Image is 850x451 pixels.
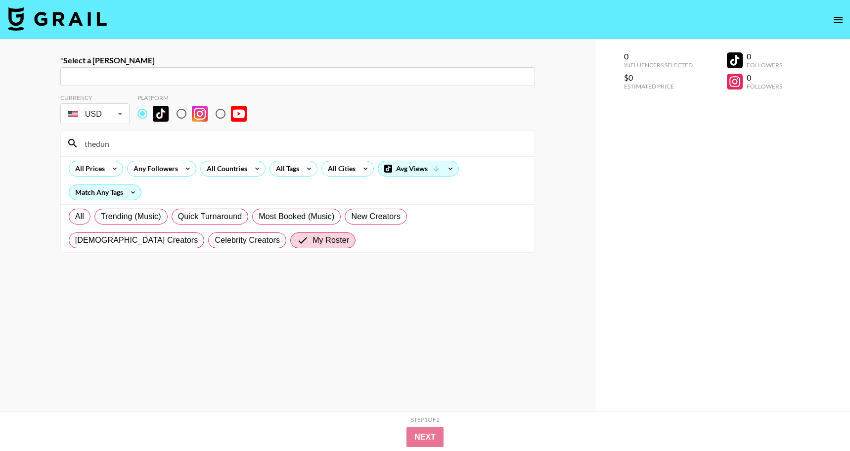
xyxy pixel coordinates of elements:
span: Trending (Music) [101,211,161,223]
div: Any Followers [128,161,180,176]
div: USD [62,105,128,123]
input: Search by User Name [79,135,529,151]
img: TikTok [153,106,169,122]
div: All Tags [270,161,301,176]
div: Avg Views [378,161,458,176]
span: Quick Turnaround [178,211,242,223]
div: 0 [624,51,693,61]
div: Followers [747,83,782,90]
button: Next [406,427,444,447]
div: Followers [747,61,782,69]
div: Influencers Selected [624,61,693,69]
div: Estimated Price [624,83,693,90]
div: Currency [60,94,130,101]
div: All Cities [322,161,358,176]
span: All [75,211,84,223]
div: All Countries [201,161,249,176]
div: 0 [747,51,782,61]
div: Platform [137,94,255,101]
div: Step 1 of 2 [411,416,440,423]
span: [DEMOGRAPHIC_DATA] Creators [75,234,198,246]
img: Grail Talent [8,7,107,31]
span: Celebrity Creators [215,234,280,246]
span: Most Booked (Music) [259,211,334,223]
span: New Creators [351,211,401,223]
span: My Roster [313,234,349,246]
div: $0 [624,73,693,83]
div: All Prices [69,161,107,176]
img: YouTube [231,106,247,122]
button: open drawer [828,10,848,30]
label: Select a [PERSON_NAME] [60,55,535,65]
div: Match Any Tags [69,185,141,200]
img: Instagram [192,106,208,122]
div: 0 [747,73,782,83]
